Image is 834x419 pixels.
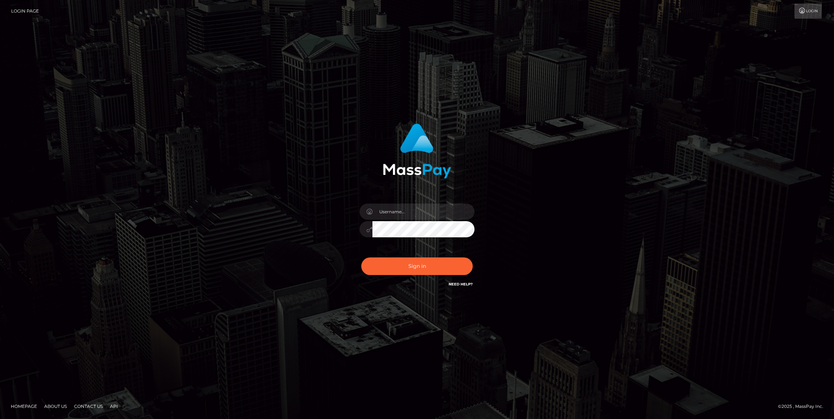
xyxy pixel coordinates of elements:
[372,204,475,220] input: Username...
[11,4,39,19] a: Login Page
[361,257,473,275] button: Sign in
[449,282,473,287] a: Need Help?
[794,4,822,19] a: Login
[778,402,829,410] div: © 2025 , MassPay Inc.
[71,401,106,412] a: Contact Us
[8,401,40,412] a: Homepage
[107,401,121,412] a: API
[41,401,70,412] a: About Us
[383,124,451,178] img: MassPay Login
